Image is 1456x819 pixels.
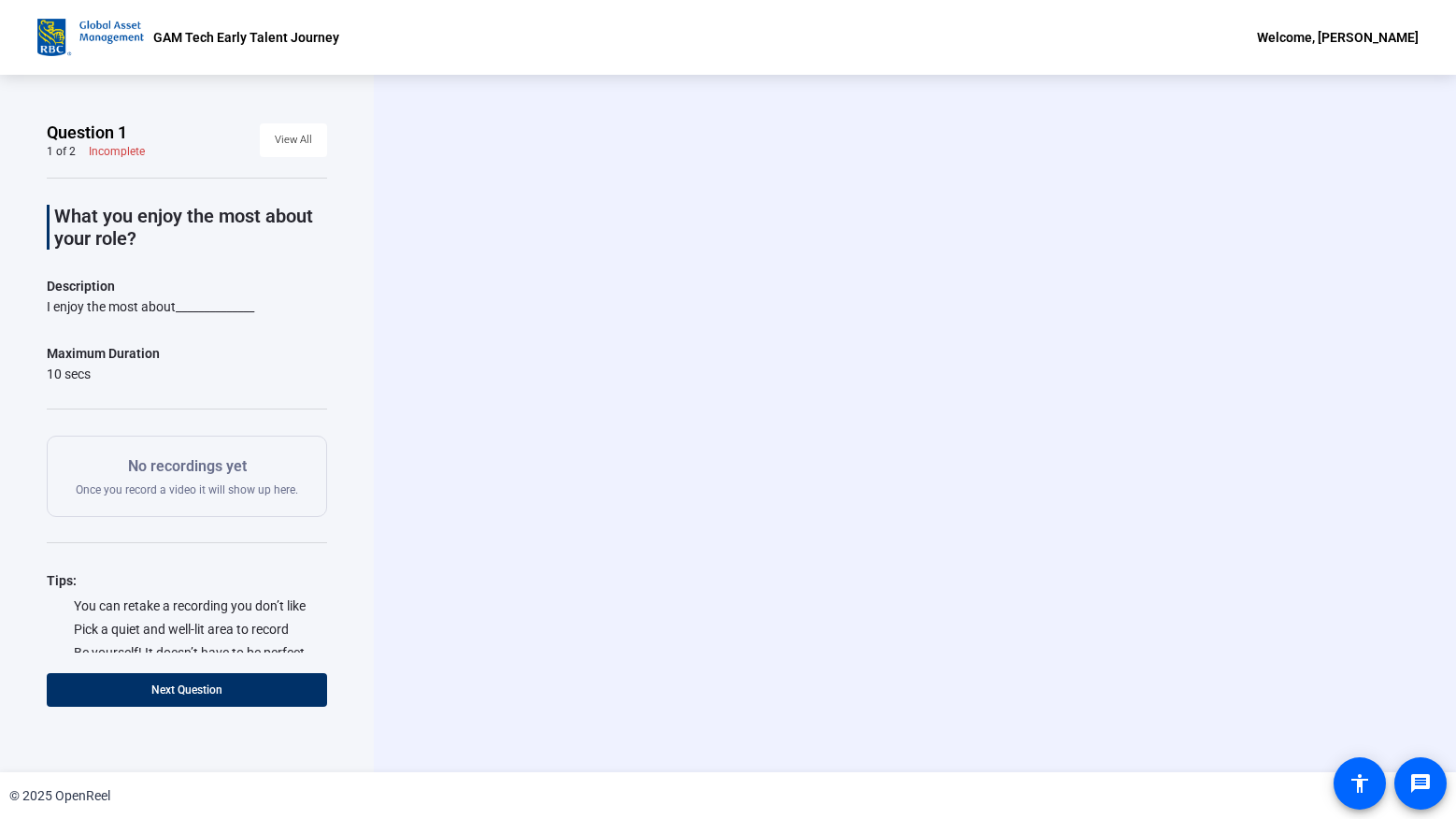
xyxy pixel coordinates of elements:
[47,122,127,144] span: Question 1
[47,569,327,592] div: Tips:
[47,596,327,615] div: You can retake a recording you don’t like
[47,297,327,316] div: I enjoy the most about______________
[151,683,222,697] span: Next Question
[9,786,110,806] div: © 2025 OpenReel
[76,455,298,497] div: Once you record a video it will show up here.
[76,455,298,478] p: No recordings yet
[89,144,145,159] div: Incomplete
[1257,26,1419,49] div: Welcome, [PERSON_NAME]
[54,205,327,250] p: What you enjoy the most about your role?
[275,126,312,154] span: View All
[47,673,327,707] button: Next Question
[260,123,327,157] button: View All
[47,365,160,383] div: 10 secs
[47,275,327,297] p: Description
[153,26,339,49] p: GAM Tech Early Talent Journey
[37,19,144,56] img: OpenReel logo
[47,643,327,662] div: Be yourself! It doesn’t have to be perfect
[47,342,160,365] div: Maximum Duration
[47,620,327,639] div: Pick a quiet and well-lit area to record
[1349,772,1371,795] mat-icon: accessibility
[1409,772,1432,795] mat-icon: message
[47,144,76,159] div: 1 of 2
